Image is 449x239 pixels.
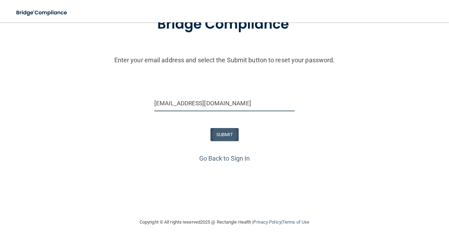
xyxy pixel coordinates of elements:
[96,211,353,233] div: Copyright © All rights reserved 2025 @ Rectangle Health | |
[143,6,306,43] img: bridge_compliance_login_screen.278c3ca4.svg
[11,6,74,20] img: bridge_compliance_login_screen.278c3ca4.svg
[199,155,250,162] a: Go Back to Sign In
[154,96,295,111] input: Email
[210,128,239,141] button: SUBMIT
[282,219,309,225] a: Terms of Use
[253,219,281,225] a: Privacy Policy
